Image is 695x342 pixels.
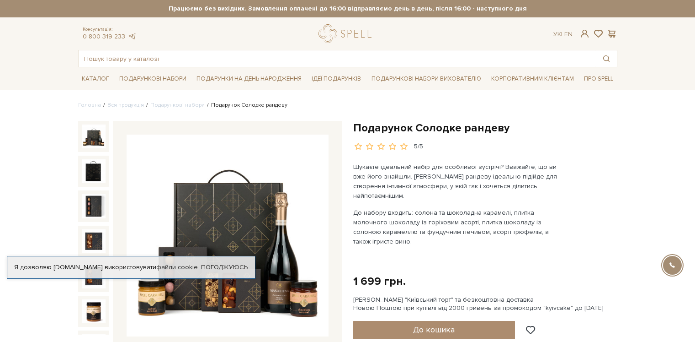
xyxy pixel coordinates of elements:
a: Подарункові набори [116,72,190,86]
span: | [561,30,562,38]
h1: Подарунок Солодке рандеву [353,121,617,135]
img: Подарунок Солодке рандеву [127,135,329,337]
a: Каталог [78,72,113,86]
li: Подарунок Солодке рандеву [205,101,287,109]
a: Вся продукція [107,102,144,109]
img: Подарунок Солодке рандеву [82,229,106,253]
span: Консультація: [83,27,137,33]
p: До набору входить: солона та шоколадна карамелі, плитка молочного шоколаду із горіховим асорті, п... [353,208,568,246]
a: Подарункові набори [150,102,205,109]
a: Подарунки на День народження [193,72,305,86]
a: Погоджуюсь [201,263,248,271]
a: Корпоративним клієнтам [488,71,578,87]
div: Ук [553,30,573,38]
img: Подарунок Солодке рандеву [82,299,106,323]
input: Пошук товару у каталозі [79,50,596,67]
a: Подарункові набори вихователю [368,71,485,87]
div: 1 699 грн. [353,274,406,288]
button: Пошук товару у каталозі [596,50,617,67]
a: Ідеї подарунків [308,72,365,86]
a: файли cookie [156,263,198,271]
a: Головна [78,102,101,109]
a: telegram [127,33,137,40]
div: [PERSON_NAME] "Київський торт" та безкоштовна доставка Новою Поштою при купівлі від 2000 гривень ... [353,296,617,312]
div: Я дозволяю [DOMAIN_NAME] використовувати [7,263,255,271]
img: Подарунок Солодке рандеву [82,125,106,148]
img: Подарунок Солодке рандеву [82,159,106,183]
a: 0 800 319 233 [83,33,125,40]
a: En [564,30,573,38]
a: logo [318,24,376,43]
span: До кошика [413,325,455,335]
a: Про Spell [580,72,617,86]
button: До кошика [353,321,515,339]
strong: Працюємо без вихідних. Замовлення оплачені до 16:00 відправляємо день в день, після 16:00 - насту... [78,5,617,13]
div: 5/5 [414,142,423,151]
p: Шукаєте ідеальний набір для особливої зустрічі? Вважайте, що ви вже його знайшли. [PERSON_NAME] р... [353,162,568,201]
img: Подарунок Солодке рандеву [82,194,106,218]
